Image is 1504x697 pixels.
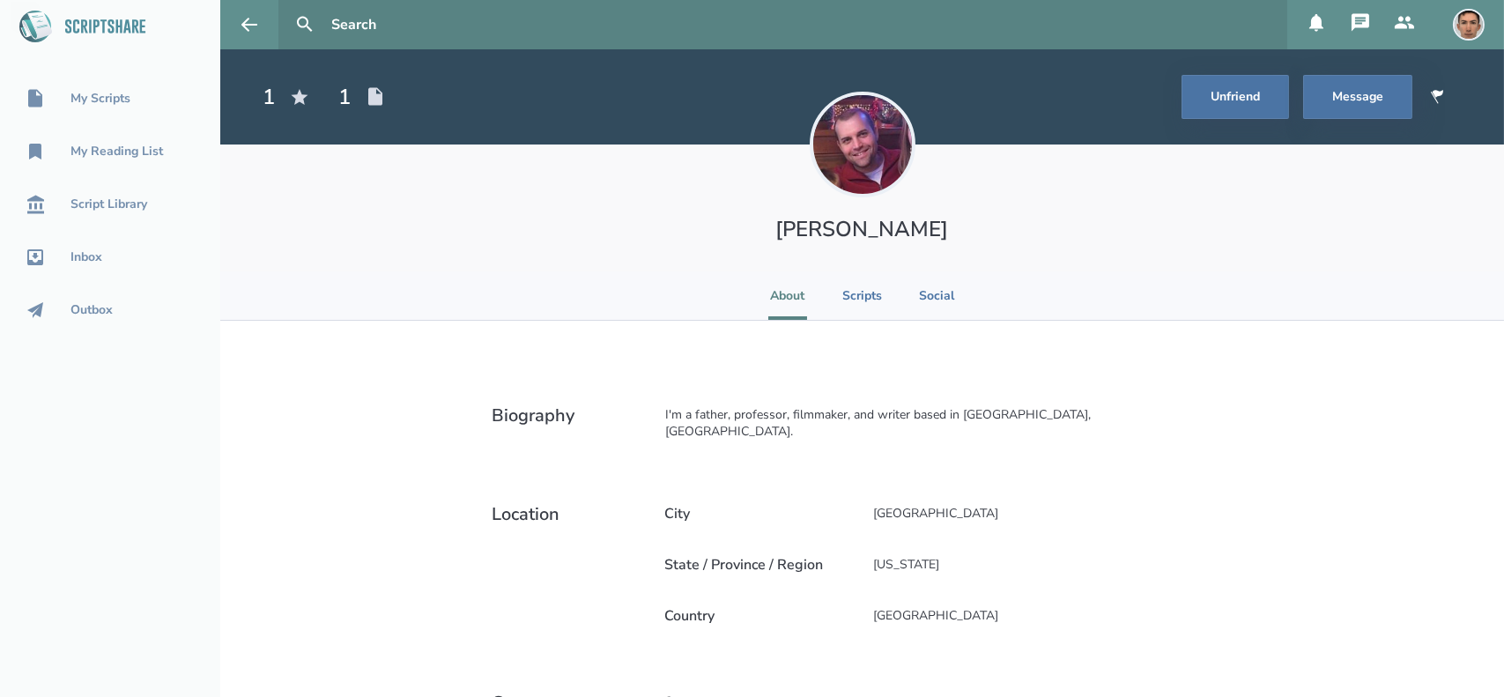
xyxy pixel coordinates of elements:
[665,555,859,575] h2: State / Province / Region
[859,592,1014,640] div: [GEOGRAPHIC_DATA]
[263,83,310,111] div: Total Recommends
[263,83,275,111] div: 1
[917,271,956,320] li: Social
[842,271,882,320] li: Scripts
[70,92,130,106] div: My Scripts
[1303,75,1412,119] button: Message
[338,83,386,111] div: Total Scripts
[859,490,1014,538] div: [GEOGRAPHIC_DATA]
[70,145,163,159] div: My Reading List
[70,250,102,264] div: Inbox
[700,215,1025,243] h1: [PERSON_NAME]
[810,92,915,197] img: user_1718118867-crop.jpg
[338,83,351,111] div: 1
[1453,9,1485,41] img: user_1756948650-crop.jpg
[768,271,807,320] li: About
[651,391,1233,455] div: I'm a father, professor, filmmaker, and writer based in [GEOGRAPHIC_DATA], [GEOGRAPHIC_DATA].
[493,404,651,442] h2: Biography
[493,502,651,631] h2: Location
[665,606,859,626] h2: Country
[665,504,859,523] h2: City
[70,303,113,317] div: Outbox
[1182,75,1289,119] button: Unfriend
[859,541,955,589] div: [US_STATE]
[70,197,147,211] div: Script Library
